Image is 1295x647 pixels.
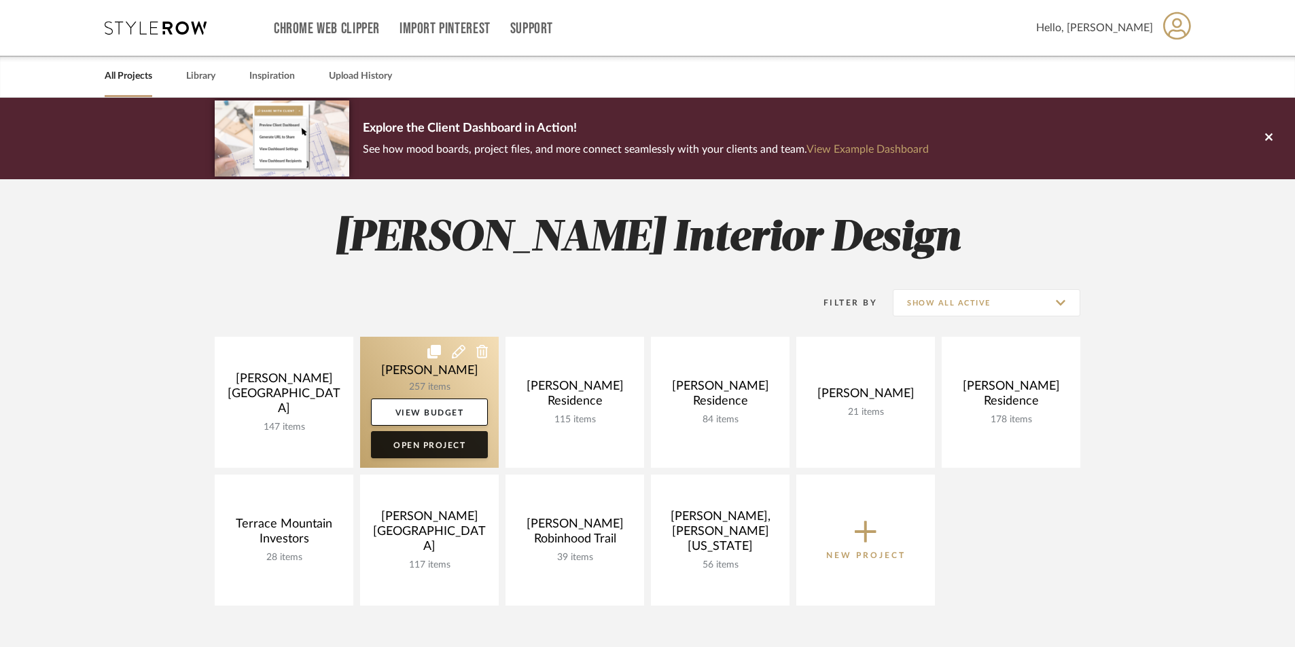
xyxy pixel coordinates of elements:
h2: [PERSON_NAME] Interior Design [158,213,1137,264]
div: 28 items [226,552,342,563]
div: 84 items [662,414,779,426]
button: New Project [796,475,935,606]
div: 56 items [662,559,779,571]
span: Hello, [PERSON_NAME] [1036,20,1153,36]
a: Inspiration [249,67,295,86]
a: Upload History [329,67,392,86]
div: 21 items [807,407,924,418]
a: View Budget [371,399,488,426]
div: Terrace Mountain Investors [226,517,342,552]
div: 147 items [226,422,342,433]
div: [PERSON_NAME] Residence [662,379,779,414]
a: View Example Dashboard [806,144,929,155]
div: [PERSON_NAME] [807,386,924,407]
p: Explore the Client Dashboard in Action! [363,118,929,140]
img: d5d033c5-7b12-40c2-a960-1ecee1989c38.png [215,100,349,176]
a: Open Project [371,431,488,458]
p: See how mood boards, project files, and more connect seamlessly with your clients and team. [363,140,929,159]
div: 117 items [371,559,488,571]
a: All Projects [105,67,152,86]
div: [PERSON_NAME] Robinhood Trail [516,517,633,552]
div: 178 items [953,414,1069,426]
div: [PERSON_NAME][GEOGRAPHIC_DATA] [226,371,342,422]
div: [PERSON_NAME] Residence [953,379,1069,414]
a: Import Pinterest [400,23,491,35]
p: New Project [826,549,906,562]
div: 39 items [516,552,633,563]
div: [PERSON_NAME], [PERSON_NAME] [US_STATE] [662,509,779,559]
a: Library [186,67,215,86]
a: Support [510,23,553,35]
div: 115 items [516,414,633,426]
div: [PERSON_NAME][GEOGRAPHIC_DATA] [371,509,488,559]
div: Filter By [806,296,877,310]
a: Chrome Web Clipper [274,23,380,35]
div: [PERSON_NAME] Residence [516,379,633,414]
